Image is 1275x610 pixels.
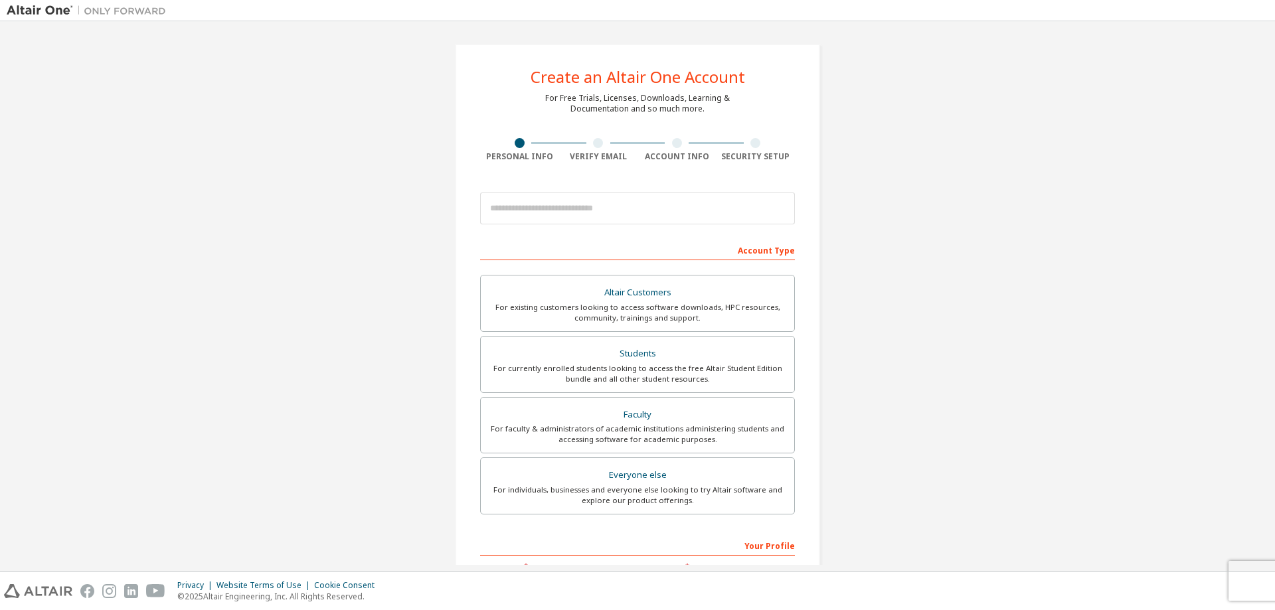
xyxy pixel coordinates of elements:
div: Account Info [637,151,717,162]
p: © 2025 Altair Engineering, Inc. All Rights Reserved. [177,591,382,602]
div: Cookie Consent [314,580,382,591]
div: Privacy [177,580,216,591]
img: facebook.svg [80,584,94,598]
div: For currently enrolled students looking to access the free Altair Student Edition bundle and all ... [489,363,786,384]
img: linkedin.svg [124,584,138,598]
div: Website Terms of Use [216,580,314,591]
div: Account Type [480,239,795,260]
img: Altair One [7,4,173,17]
div: Your Profile [480,534,795,556]
div: Faculty [489,406,786,424]
img: youtube.svg [146,584,165,598]
div: Everyone else [489,466,786,485]
div: Altair Customers [489,283,786,302]
div: Students [489,344,786,363]
label: Last Name [641,562,795,573]
div: For individuals, businesses and everyone else looking to try Altair software and explore our prod... [489,485,786,506]
div: For faculty & administrators of academic institutions administering students and accessing softwa... [489,423,786,445]
img: instagram.svg [102,584,116,598]
div: Verify Email [559,151,638,162]
div: Personal Info [480,151,559,162]
div: For existing customers looking to access software downloads, HPC resources, community, trainings ... [489,302,786,323]
label: First Name [480,562,634,573]
div: Security Setup [717,151,796,162]
img: altair_logo.svg [4,584,72,598]
div: Create an Altair One Account [531,69,745,85]
div: For Free Trials, Licenses, Downloads, Learning & Documentation and so much more. [545,93,730,114]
